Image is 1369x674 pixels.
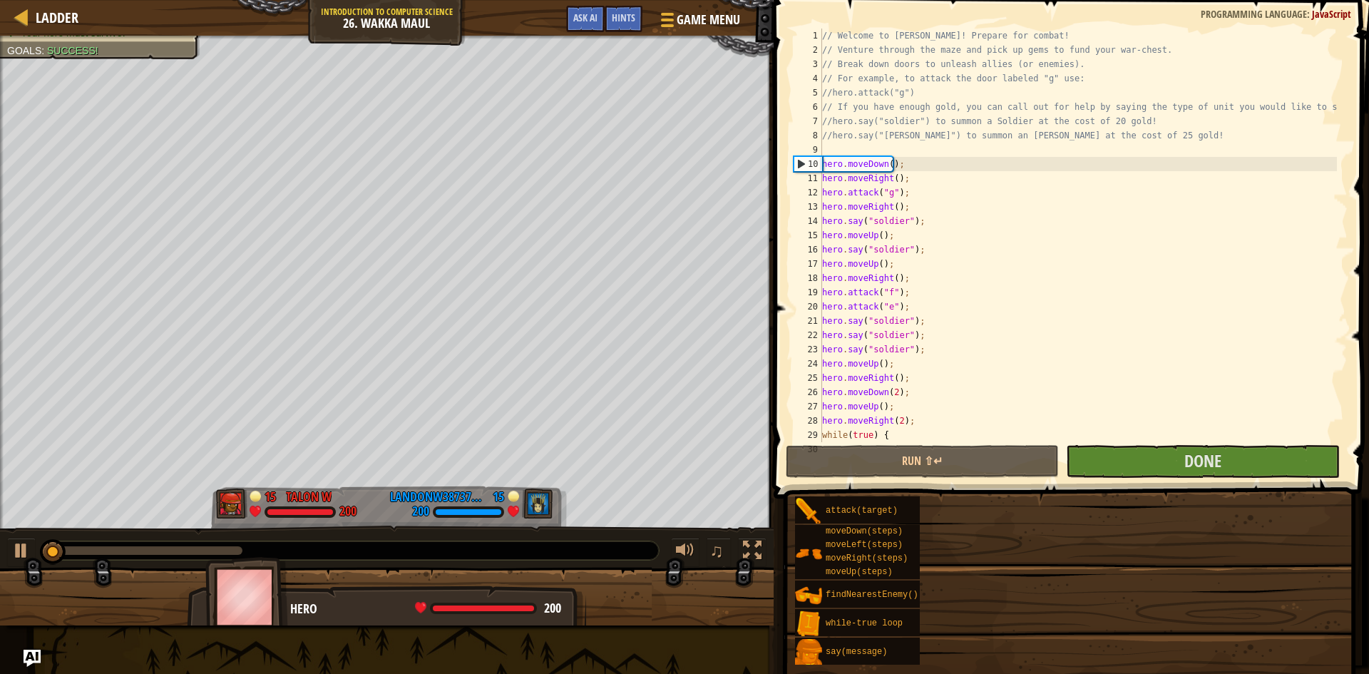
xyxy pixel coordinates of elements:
[794,442,822,456] div: 30
[544,599,561,617] span: 200
[7,538,36,567] button: Ctrl + P: Play
[795,639,822,666] img: portrait.png
[794,100,822,114] div: 6
[826,567,893,577] span: moveUp(steps)
[794,29,822,43] div: 1
[794,428,822,442] div: 29
[7,45,41,56] span: Goals
[490,488,504,501] div: 15
[1066,445,1339,478] button: Done
[41,45,47,56] span: :
[47,45,98,56] span: Success!
[794,271,822,285] div: 18
[390,488,483,506] div: LANDONW38737503
[826,553,908,563] span: moveRight(steps)
[36,8,78,27] span: Ladder
[826,540,903,550] span: moveLeft(steps)
[265,488,279,501] div: 15
[794,257,822,271] div: 17
[794,314,822,328] div: 21
[677,11,740,29] span: Game Menu
[794,214,822,228] div: 14
[794,399,822,414] div: 27
[738,538,766,567] button: Toggle fullscreen
[794,43,822,57] div: 2
[794,200,822,214] div: 13
[826,506,898,516] span: attack(target)
[286,488,332,506] div: Talon W
[794,86,822,100] div: 5
[794,228,822,242] div: 15
[794,71,822,86] div: 4
[709,540,724,561] span: ♫
[1184,449,1221,472] span: Done
[794,414,822,428] div: 28
[205,557,288,636] img: thang_avatar_frame.png
[794,157,822,171] div: 10
[794,371,822,385] div: 25
[1312,7,1351,21] span: JavaScript
[671,538,699,567] button: Adjust volume
[794,342,822,357] div: 23
[794,328,822,342] div: 22
[415,602,561,615] div: health: 200 / 200 (+0.13/s)
[786,445,1059,478] button: Run ⇧↵
[566,6,605,32] button: Ask AI
[339,506,357,519] div: 200
[795,611,822,638] img: portrait.png
[794,185,822,200] div: 12
[826,590,918,600] span: findNearestEnemy()
[794,357,822,371] div: 24
[573,11,598,24] span: Ask AI
[29,8,78,27] a: Ladder
[794,242,822,257] div: 16
[794,385,822,399] div: 26
[1201,7,1307,21] span: Programming language
[216,489,247,519] img: thang_avatar_frame.png
[522,489,553,519] img: thang_avatar_frame.png
[794,171,822,185] div: 11
[794,128,822,143] div: 8
[826,647,887,657] span: say(message)
[794,57,822,71] div: 3
[795,540,822,567] img: portrait.png
[795,498,822,525] img: portrait.png
[707,538,731,567] button: ♫
[794,285,822,300] div: 19
[794,143,822,157] div: 9
[1307,7,1312,21] span: :
[650,6,749,39] button: Game Menu
[826,618,903,628] span: while-true loop
[612,11,635,24] span: Hints
[794,300,822,314] div: 20
[290,600,572,618] div: Hero
[24,650,41,667] button: Ask AI
[795,582,822,609] img: portrait.png
[826,526,903,536] span: moveDown(steps)
[412,506,429,519] div: 200
[794,114,822,128] div: 7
